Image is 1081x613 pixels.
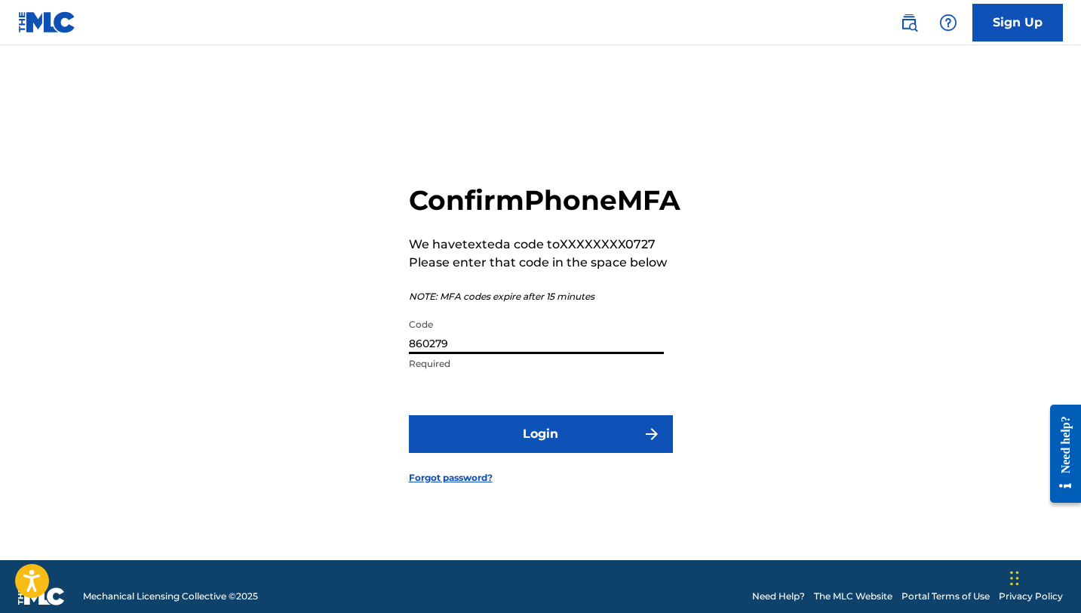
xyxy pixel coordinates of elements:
[18,11,76,33] img: MLC Logo
[643,425,661,443] img: f7272a7cc735f4ea7f67.svg
[894,8,924,38] a: Public Search
[18,587,65,605] img: logo
[1039,393,1081,514] iframe: Resource Center
[409,415,673,453] button: Login
[814,590,892,603] a: The MLC Website
[409,183,680,217] h2: Confirm Phone MFA
[900,14,918,32] img: search
[409,290,680,303] p: NOTE: MFA codes expire after 15 minutes
[409,357,664,371] p: Required
[409,254,680,272] p: Please enter that code in the space below
[409,236,680,254] p: We have texted a code to XXXXXXXX0727
[972,4,1063,42] a: Sign Up
[933,8,963,38] div: Help
[752,590,805,603] a: Need Help?
[409,471,493,485] a: Forgot password?
[999,590,1063,603] a: Privacy Policy
[1006,541,1081,613] iframe: Chat Widget
[901,590,990,603] a: Portal Terms of Use
[1010,556,1019,601] div: Drag
[83,590,258,603] span: Mechanical Licensing Collective © 2025
[939,14,957,32] img: help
